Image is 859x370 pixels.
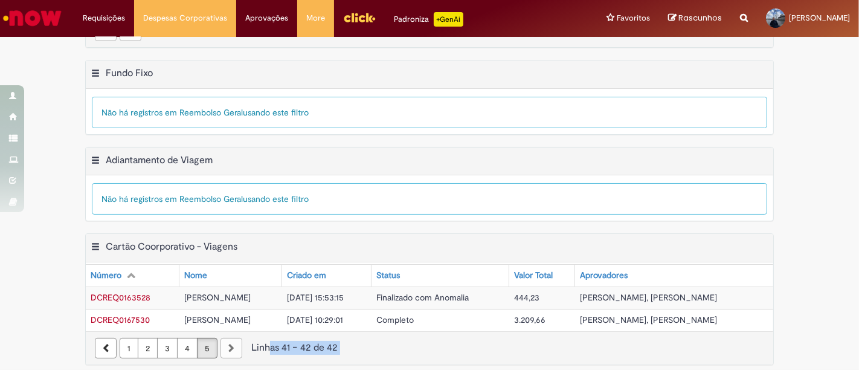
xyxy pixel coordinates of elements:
[184,270,207,282] div: Nome
[343,8,376,27] img: click_logo_yellow_360x200.png
[668,13,722,24] a: Rascunhos
[678,12,722,24] span: Rascunhos
[184,292,251,303] span: [PERSON_NAME]
[83,12,125,24] span: Requisições
[580,292,717,303] span: [PERSON_NAME], [PERSON_NAME]
[243,107,309,118] span: usando este filtro
[514,270,553,282] div: Valor Total
[143,12,227,24] span: Despesas Corporativas
[514,292,539,303] span: 444,23
[514,314,545,325] span: 3.209,66
[376,270,400,282] div: Status
[86,331,773,365] nav: paginação
[91,292,150,303] a: Abrir Registro: DCREQ0163528
[580,270,628,282] div: Aprovadores
[789,13,850,23] span: [PERSON_NAME]
[106,241,237,253] h2: Cartão Coorporativo - Viagens
[306,12,325,24] span: More
[91,67,100,83] button: Fundo Fixo Menu de contexto
[95,341,764,355] div: Linhas 41 − 42 de 42
[106,154,213,166] h2: Adiantamento de Viagem
[287,292,344,303] span: [DATE] 15:53:15
[91,292,150,303] span: DCREQ0163528
[106,67,153,79] h2: Fundo Fixo
[394,12,463,27] div: Padroniza
[157,338,178,359] a: Página 3
[91,314,150,325] a: Abrir Registro: DCREQ0167530
[95,338,117,359] a: Página anterior
[1,6,63,30] img: ServiceNow
[138,338,158,359] a: Página 2
[91,314,150,325] span: DCREQ0167530
[287,314,343,325] span: [DATE] 10:29:01
[245,12,288,24] span: Aprovações
[434,12,463,27] p: +GenAi
[177,338,198,359] a: Página 4
[91,154,100,170] button: Adiantamento de Viagem Menu de contexto
[243,193,309,204] span: usando este filtro
[580,314,717,325] span: [PERSON_NAME], [PERSON_NAME]
[91,241,100,256] button: Cartão Coorporativo - Viagens Menu de contexto
[120,338,138,359] a: Página 1
[92,183,767,215] div: Não há registros em Reembolso Geral
[617,12,650,24] span: Favoritos
[376,314,414,325] span: Completo
[376,292,469,303] span: Finalizado com Anomalia
[92,97,767,128] div: Não há registros em Reembolso Geral
[91,270,121,282] div: Número
[287,270,326,282] div: Criado em
[197,338,217,359] a: Página 5
[184,314,251,325] span: [PERSON_NAME]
